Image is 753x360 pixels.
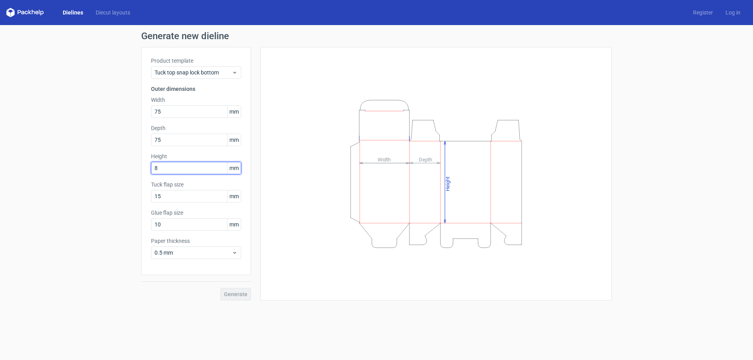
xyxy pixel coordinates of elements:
label: Product template [151,57,241,65]
a: Log in [719,9,747,16]
span: mm [227,106,241,118]
label: Tuck flap size [151,181,241,188]
h3: Outer dimensions [151,85,241,93]
label: Depth [151,124,241,132]
tspan: Height [445,176,451,191]
label: Glue flap size [151,209,241,217]
label: Paper thickness [151,237,241,245]
label: Height [151,152,241,160]
span: Tuck top snap lock bottom [155,69,232,76]
span: 0.5 mm [155,249,232,257]
label: Width [151,96,241,104]
a: Register [687,9,719,16]
span: mm [227,162,241,174]
tspan: Depth [419,156,432,162]
span: mm [227,134,241,146]
h1: Generate new dieline [141,31,612,41]
a: Diecut layouts [89,9,136,16]
tspan: Width [378,156,391,162]
a: Dielines [56,9,89,16]
span: mm [227,190,241,202]
span: mm [227,219,241,230]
